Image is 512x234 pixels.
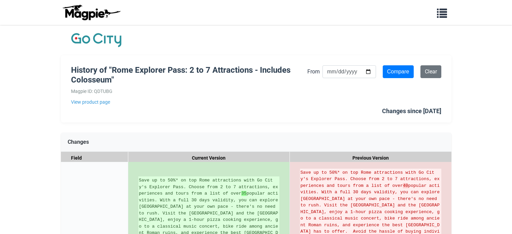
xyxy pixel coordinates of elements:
strong: 40 [403,183,408,188]
img: logo-ab69f6fb50320c5b225c76a69d11143b.png [61,4,122,21]
a: Clear [420,65,441,78]
div: Magpie ID: QDTUBG [71,88,307,95]
h1: History of "Rome Explorer Pass: 2 to 7 Attractions - Includes Colosseum" [71,65,307,85]
div: Previous Version [290,152,451,164]
input: Compare [383,65,414,78]
a: View product page [71,98,307,106]
div: Changes since [DATE] [382,106,441,116]
div: Changes [61,133,451,152]
strong: 35 [241,191,247,196]
label: From [307,67,320,76]
div: Current Version [128,152,290,164]
img: Company Logo [71,32,122,48]
div: Field [61,152,128,164]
